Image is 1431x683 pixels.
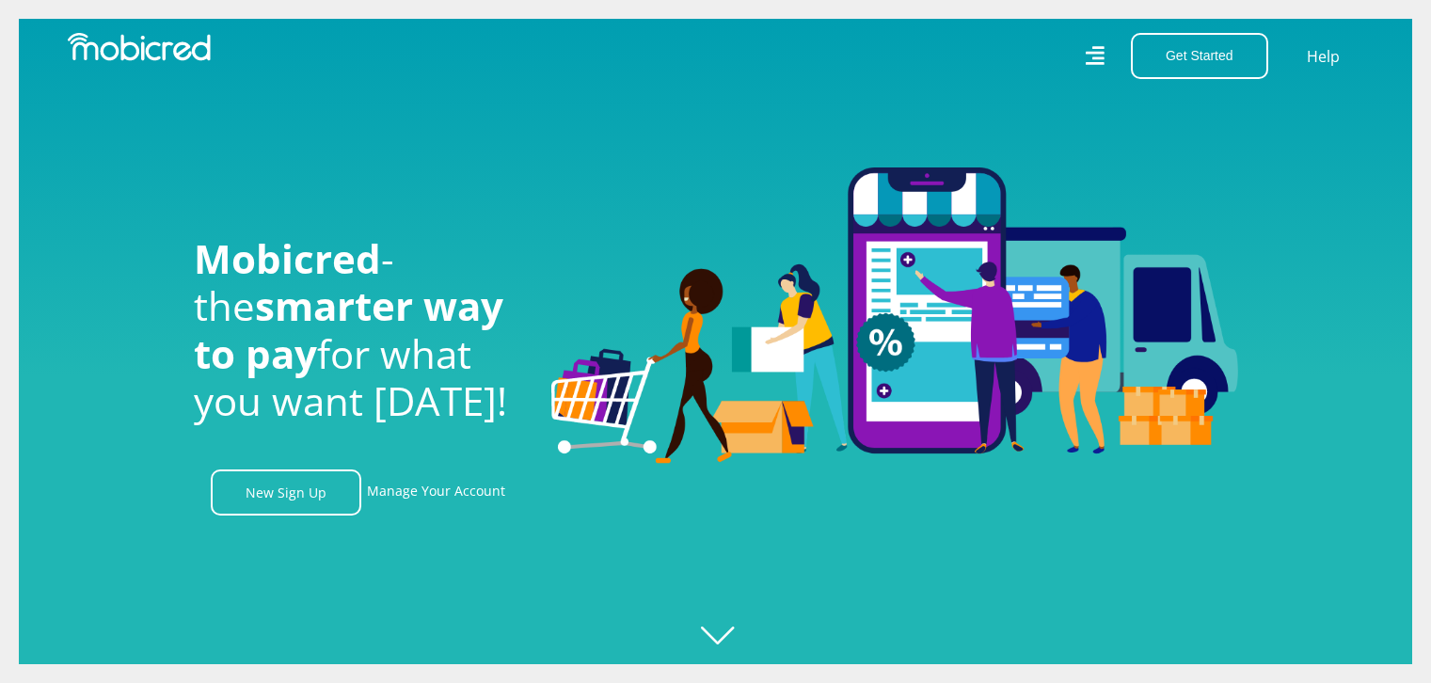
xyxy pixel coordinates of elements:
a: Manage Your Account [367,469,505,516]
img: Welcome to Mobicred [551,167,1238,465]
a: New Sign Up [211,469,361,516]
span: smarter way to pay [194,278,503,379]
a: Help [1306,44,1341,69]
span: Mobicred [194,231,381,285]
img: Mobicred [68,33,211,61]
h1: - the for what you want [DATE]! [194,235,523,425]
button: Get Started [1131,33,1268,79]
